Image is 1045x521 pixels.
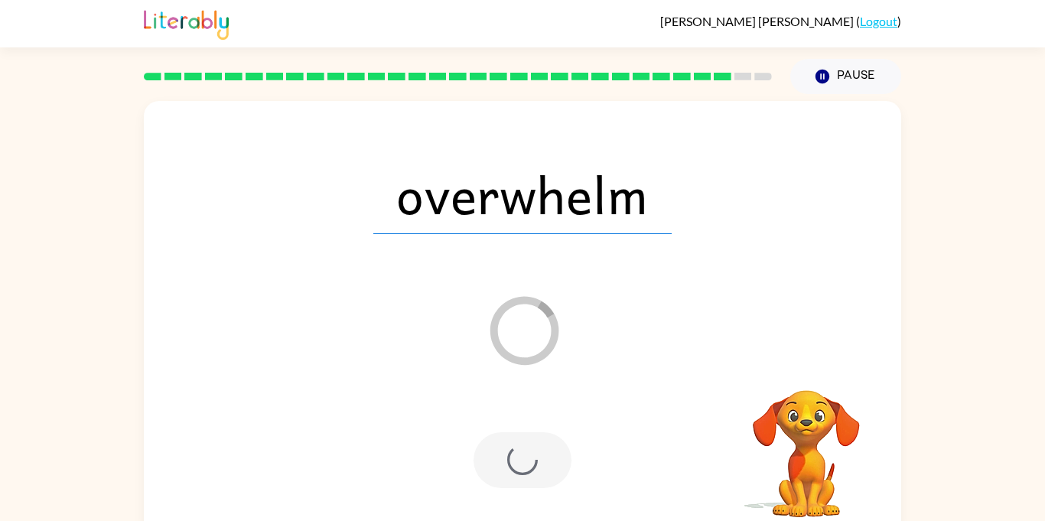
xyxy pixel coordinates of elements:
[144,6,229,40] img: Literably
[373,155,672,234] span: overwhelm
[860,14,897,28] a: Logout
[790,59,901,94] button: Pause
[730,366,883,519] video: Your browser must support playing .mp4 files to use Literably. Please try using another browser.
[660,14,901,28] div: ( )
[660,14,856,28] span: [PERSON_NAME] [PERSON_NAME]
